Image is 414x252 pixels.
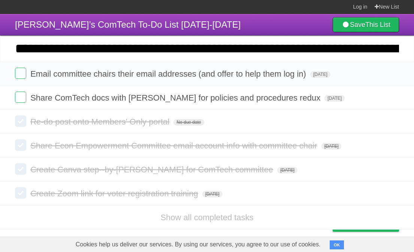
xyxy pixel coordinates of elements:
span: Email committee chairs their email addresses (and offer to help them log in) [30,69,308,79]
label: Done [15,163,26,175]
span: [DATE] [277,167,297,173]
label: Done [15,68,26,79]
span: Create Zoom link for voter registration training [30,189,200,198]
span: [DATE] [321,143,342,150]
label: Done [15,116,26,127]
label: Done [15,139,26,151]
a: SaveThis List [333,17,399,32]
button: OK [330,240,344,249]
span: Share Econ Empowerment Committee email account info with committee chair [30,141,319,150]
span: [DATE] [202,191,223,197]
span: No due date [173,119,204,126]
span: Re-do post onto Members' Only portal [30,117,171,126]
span: [PERSON_NAME]’s ComTech To-Do List [DATE]-[DATE] [15,19,241,30]
span: [DATE] [324,95,345,102]
span: Create Canva step--by-[PERSON_NAME] for ComTech committee [30,165,275,174]
span: Cookies help us deliver our services. By using our services, you agree to our use of cookies. [68,237,328,252]
span: Buy me a coffee [348,218,395,231]
label: Done [15,187,26,199]
span: [DATE] [310,71,330,78]
span: Share ComTech docs with [PERSON_NAME] for policies and procedures redux [30,93,322,102]
label: Done [15,92,26,103]
b: This List [365,21,390,28]
a: Show all completed tasks [160,213,253,222]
